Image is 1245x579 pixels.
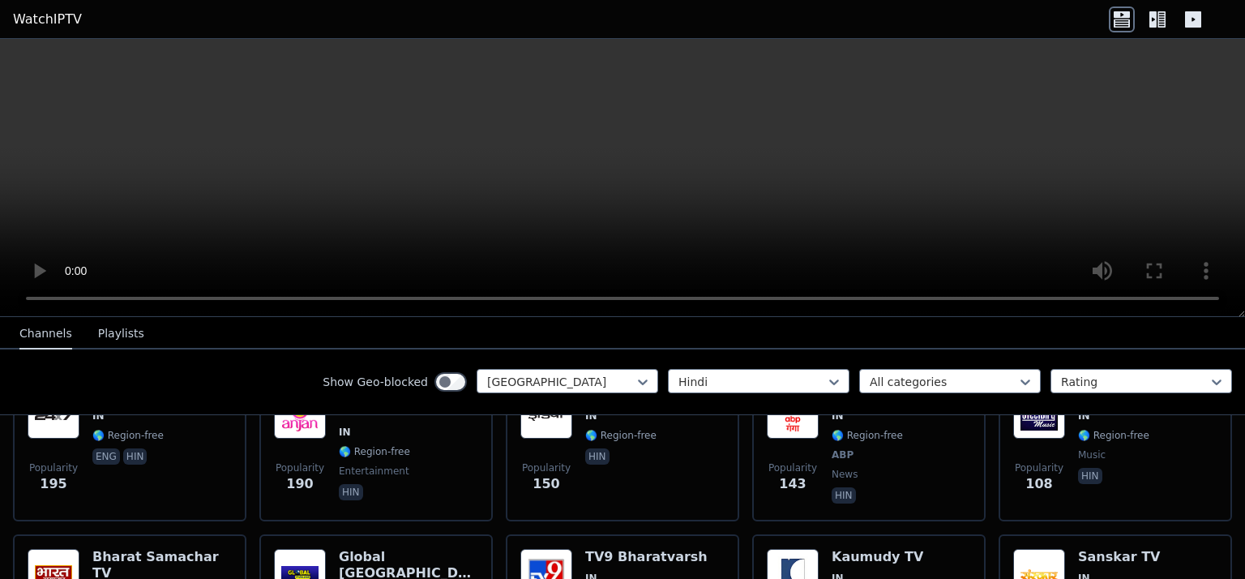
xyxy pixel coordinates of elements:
[832,410,844,422] span: IN
[339,426,351,439] span: IN
[522,461,571,474] span: Popularity
[92,410,105,422] span: IN
[533,474,559,494] span: 150
[832,468,858,481] span: news
[1078,549,1217,565] h6: Sanskar TV
[585,549,708,565] h6: TV9 Bharatvarsh
[1078,410,1090,422] span: IN
[92,429,164,442] span: 🌎 Region-free
[779,474,806,494] span: 143
[123,448,148,465] p: hin
[585,429,657,442] span: 🌎 Region-free
[832,487,856,504] p: hin
[286,474,313,494] span: 190
[585,448,610,465] p: hin
[1025,474,1052,494] span: 108
[339,465,409,478] span: entertainment
[98,319,144,350] button: Playlists
[276,461,324,474] span: Popularity
[832,429,903,442] span: 🌎 Region-free
[339,445,410,458] span: 🌎 Region-free
[339,484,363,500] p: hin
[29,461,78,474] span: Popularity
[768,461,817,474] span: Popularity
[40,474,66,494] span: 195
[1015,461,1063,474] span: Popularity
[1078,448,1106,461] span: music
[832,448,854,461] span: ABP
[1078,429,1149,442] span: 🌎 Region-free
[92,448,120,465] p: eng
[19,319,72,350] button: Channels
[832,549,923,565] h6: Kaumudy TV
[585,410,597,422] span: IN
[1078,468,1102,484] p: hin
[323,374,428,390] label: Show Geo-blocked
[13,10,82,29] a: WatchIPTV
